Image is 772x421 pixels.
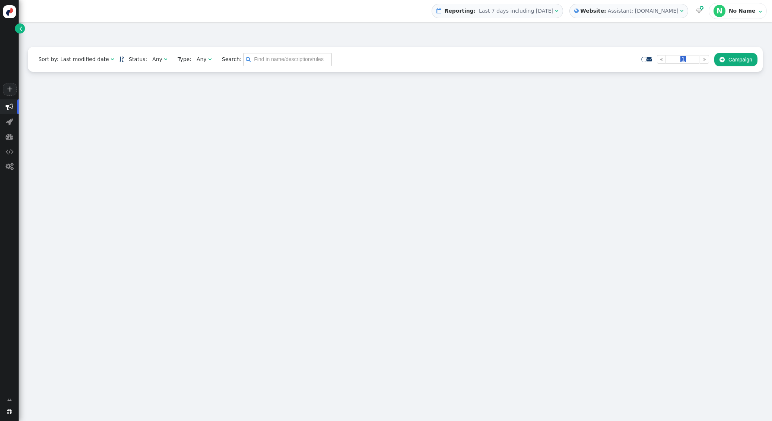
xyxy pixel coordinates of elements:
[246,55,251,63] span: 
[700,5,703,11] span: 
[579,7,608,15] b: Website:
[7,409,12,414] span: 
[759,9,762,14] span: 
[6,103,13,111] span: 
[443,8,477,14] b: Reporting:
[3,5,16,18] img: logo-icon.svg
[15,23,25,34] a: 
[3,83,16,96] a: +
[555,8,558,13] span: 
[197,55,207,63] div: Any
[19,25,22,32] span: 
[6,163,13,170] span: 
[208,57,212,62] span: 
[217,56,242,62] span: Search:
[608,7,679,15] div: Assistant: [DOMAIN_NAME]
[574,7,579,15] span: 
[714,5,725,17] div: N
[111,57,114,62] span: 
[436,8,441,13] span: 
[119,56,124,62] a: 
[172,55,191,63] span: Type:
[479,8,553,14] span: Last 7 days including [DATE]
[646,57,652,62] span: 
[700,55,709,64] a: »
[695,7,703,15] a:  
[646,56,652,62] a: 
[6,148,13,155] span: 
[164,57,167,62] span: 
[152,55,162,63] div: Any
[719,57,725,63] span: 
[7,395,12,403] span: 
[680,8,683,13] span: 
[6,133,13,140] span: 
[243,53,332,66] input: Find in name/description/rules
[124,55,147,63] span: Status:
[696,8,702,13] span: 
[38,55,109,63] div: Sort by: Last modified date
[729,8,757,14] div: No Name
[714,53,757,66] button: Campaign
[6,118,13,125] span: 
[2,392,17,406] a: 
[119,57,124,62] span: Sorted in descending order
[680,56,686,62] span: 1
[657,55,666,64] a: «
